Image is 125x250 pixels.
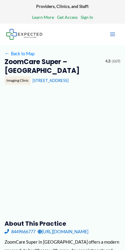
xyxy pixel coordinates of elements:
a: Learn More [32,13,54,21]
div: Imaging Clinic [5,76,31,85]
a: [STREET_ADDRESS] [32,78,69,83]
strong: Providers, Clinics, and Staff: [36,4,89,9]
h3: About this practice [5,220,121,228]
a: ←Back to Map [5,50,35,58]
button: Main menu toggle [106,28,119,41]
a: Sign In [81,13,93,21]
a: Get Access [57,13,78,21]
a: [URL][DOMAIN_NAME] [38,228,88,236]
h2: ZoomCare Super – [GEOGRAPHIC_DATA] [5,58,101,75]
span: ← [5,51,10,56]
span: 4.8 [105,58,110,65]
span: (669) [112,58,120,65]
img: Expected Healthcare Logo - side, dark font, small [6,29,42,39]
a: 8449666777 [5,228,35,236]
